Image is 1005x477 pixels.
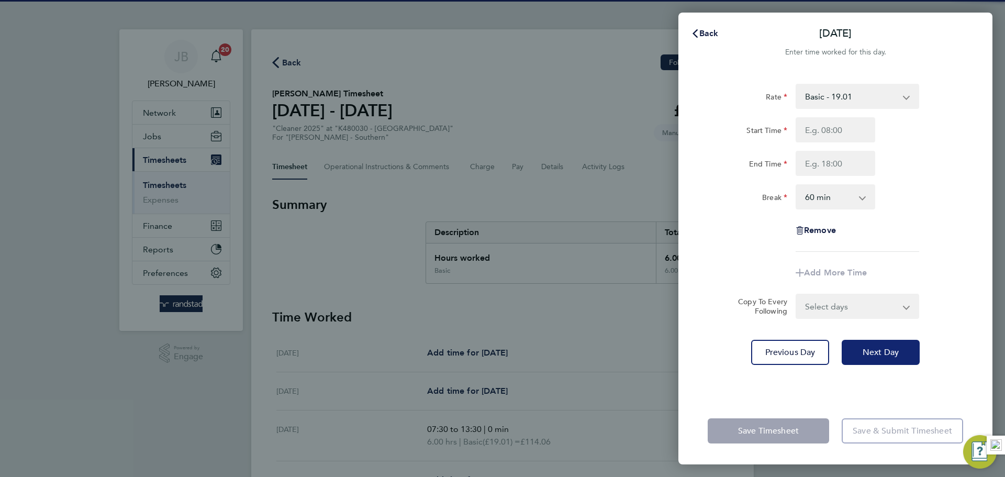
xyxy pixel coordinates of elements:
input: E.g. 18:00 [796,151,875,176]
button: Remove [796,226,836,235]
span: Next Day [863,347,899,358]
span: Previous Day [765,347,816,358]
label: End Time [749,159,787,172]
span: Remove [804,225,836,235]
p: [DATE] [819,26,852,41]
button: Engage Resource Center [963,435,997,469]
div: Enter time worked for this day. [678,46,992,59]
button: Back [680,23,729,44]
label: Start Time [746,126,787,138]
label: Copy To Every Following [730,297,787,316]
input: E.g. 08:00 [796,117,875,142]
label: Rate [766,92,787,105]
label: Break [762,193,787,205]
button: Next Day [842,340,920,365]
button: Previous Day [751,340,829,365]
span: Back [699,28,719,38]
